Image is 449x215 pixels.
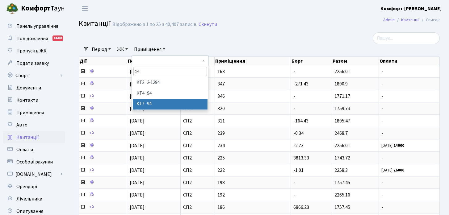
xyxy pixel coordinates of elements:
[199,22,217,27] a: Скинути
[381,106,437,111] span: -
[334,204,350,211] span: 1757.45
[380,5,442,12] a: Комфорт-[PERSON_NAME]
[217,118,288,123] span: 311
[3,180,65,193] a: Орендарі
[381,155,437,160] span: -
[3,32,65,45] a: Повідомлення6680
[334,142,350,149] span: 2256.01
[381,192,437,197] span: -
[217,69,288,74] span: 163
[401,17,419,23] a: Квитанції
[3,143,65,156] a: Оплати
[130,192,145,198] span: [DATE]
[334,130,348,137] span: 2468.7
[3,156,65,168] a: Особові рахунки
[21,3,51,13] b: Комфорт
[79,18,111,29] span: Квитанції
[183,168,212,173] span: СП2
[130,105,145,112] span: [DATE]
[3,193,65,205] a: Лічильники
[16,109,44,116] span: Приміщення
[130,118,145,124] span: [DATE]
[3,168,65,180] a: [DOMAIN_NAME]
[217,205,288,210] span: 186
[293,68,295,75] span: -
[132,44,168,55] a: Приміщення
[16,146,33,153] span: Оплати
[381,94,437,99] span: -
[334,68,350,75] span: 2256.01
[130,167,145,174] span: [DATE]
[16,196,42,202] span: Лічильники
[3,94,65,106] a: Контакти
[130,130,145,137] span: [DATE]
[16,23,58,30] span: Панель управління
[183,205,212,210] span: СП2
[293,204,309,211] span: 6866.23
[374,14,449,27] nav: breadcrumb
[217,131,288,136] span: 239
[381,118,437,123] span: -
[381,205,437,210] span: -
[21,3,65,14] span: Таун
[291,57,332,65] th: Борг
[3,82,65,94] a: Документи
[293,118,308,124] span: -164.43
[133,77,208,88] li: КТ2 2-1294
[334,155,350,161] span: 1743.72
[293,105,295,112] span: -
[16,35,48,42] span: Повідомлення
[217,81,288,86] span: 347
[16,48,47,54] span: Пропуск в ЖК
[373,32,440,44] input: Пошук...
[3,20,65,32] a: Панель управління
[217,143,288,148] span: 234
[293,179,295,186] span: -
[381,167,404,173] small: [DATE]:
[381,69,437,74] span: -
[133,99,208,110] li: КТ7 94
[293,192,295,198] span: -
[16,85,41,91] span: Документи
[217,155,288,160] span: 225
[16,208,43,215] span: Опитування
[334,118,350,124] span: 1805.47
[334,192,350,198] span: 2265.16
[334,179,350,186] span: 1757.45
[16,183,37,190] span: Орендарі
[183,131,212,136] span: СП2
[183,155,212,160] span: СП2
[293,130,304,137] span: -0.34
[217,180,288,185] span: 198
[183,180,212,185] span: СП2
[130,204,145,211] span: [DATE]
[334,93,350,100] span: 1771.17
[383,17,395,23] a: Admin
[130,68,145,75] span: [DATE]
[6,2,19,15] img: logo.png
[3,131,65,143] a: Квитанції
[3,69,65,82] a: Спорт
[293,142,304,149] span: -2.73
[293,155,309,161] span: 3813.33
[3,45,65,57] a: Пропуск в ЖК
[16,134,39,141] span: Квитанції
[419,17,440,23] li: Список
[332,57,379,65] th: Разом
[217,168,288,173] span: 222
[183,118,212,123] span: СП2
[381,81,437,86] span: -
[3,119,65,131] a: Авто
[381,180,437,185] span: -
[217,94,288,99] span: 346
[112,22,197,27] div: Відображено з 1 по 25 з 40,407 записів.
[393,167,404,173] b: 26000
[381,131,437,136] span: -
[130,81,145,87] span: [DATE]
[16,159,53,165] span: Особові рахунки
[127,57,180,65] th: Період
[334,167,348,174] span: 2258.3
[77,3,93,14] button: Переключити навігацію
[215,57,291,65] th: Приміщення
